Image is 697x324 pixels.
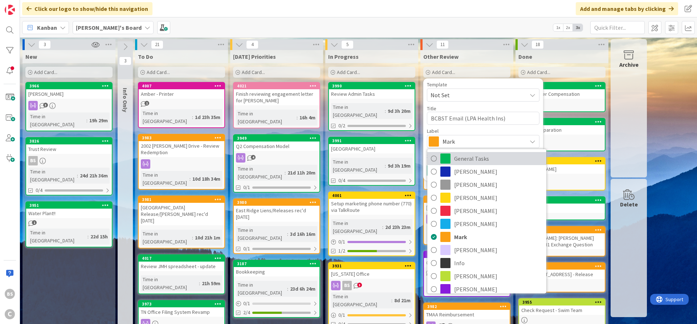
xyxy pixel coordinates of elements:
div: 3959 [522,198,605,203]
div: 9d 3h 20m [386,107,412,115]
div: [GEOGRAPHIC_DATA] [329,144,415,153]
div: 4013 [519,158,605,164]
img: Visit kanbanzone.com [5,5,15,15]
div: 4013[PERSON_NAME] [519,158,605,174]
span: 3x [573,24,583,31]
div: Time in [GEOGRAPHIC_DATA] [426,226,477,242]
span: New [25,53,37,60]
span: 18 [531,40,544,49]
div: 9d 3h 19m [386,162,412,170]
div: 3989 [522,83,605,89]
div: 3949 [237,136,319,141]
a: 4013[PERSON_NAME] [518,157,606,190]
div: 3951 [29,203,112,208]
div: Time in [GEOGRAPHIC_DATA] [426,278,477,294]
span: : [285,169,286,177]
div: 24d 21h 36m [78,172,110,180]
div: 39832002 [PERSON_NAME] Drive - Review Redemption [139,135,224,157]
div: 4021 [234,83,319,89]
a: 3991[GEOGRAPHIC_DATA]Time in [GEOGRAPHIC_DATA]:9d 3h 19m0/4 [328,137,415,186]
div: Bookkeeping [234,267,319,276]
div: Q2 Compensation Model [234,142,319,151]
div: ER - [STREET_ADDRESS] - Release [519,270,605,279]
span: 11 [436,40,449,49]
div: 3955 [522,300,605,305]
span: : [86,116,87,124]
span: 5 [341,40,354,49]
div: 3992 [519,263,605,270]
a: [PERSON_NAME] [427,270,546,283]
span: 1/2 [338,247,345,255]
div: 10d 18h 34m [191,175,222,183]
div: 4017 [142,256,224,261]
div: 23d 6h 24m [288,285,317,293]
span: Not Set [431,90,521,100]
a: 39832002 [PERSON_NAME] Drive - Review RedemptionTime in [GEOGRAPHIC_DATA]:10d 18h 34m [138,134,225,190]
a: 3992ER - [STREET_ADDRESS] - Release [518,262,606,292]
div: July Partner Compensation [519,89,605,99]
div: 3966[PERSON_NAME] [26,83,112,99]
div: Time in [GEOGRAPHIC_DATA] [28,112,86,128]
div: TMAA Reimbursement [424,310,510,319]
div: Time in [GEOGRAPHIC_DATA] [331,219,382,235]
div: Time in [GEOGRAPHIC_DATA] [331,158,385,174]
div: 3d 16h 16m [288,230,317,238]
div: 3826Trust Review [26,138,112,154]
a: 3981[GEOGRAPHIC_DATA] Release/[PERSON_NAME] rec'd [DATE]Time in [GEOGRAPHIC_DATA]:10d 21h 1m [138,196,225,249]
div: 3990 [332,83,415,89]
div: 3980 [237,200,319,205]
span: Add Card... [34,69,57,75]
a: 3959Payroll [518,196,606,220]
div: 21h 59m [200,279,222,287]
div: 3983 [142,135,224,140]
span: In Progress [328,53,359,60]
span: 1 [144,101,149,106]
span: 0/4 [36,186,42,194]
div: 3981 [142,197,224,202]
div: East Ridge Liens/Releases rec'd [DATE] [234,206,319,222]
span: 0/4 [338,177,345,184]
a: [PERSON_NAME] [427,204,546,217]
div: 3826 [29,139,112,144]
div: 3998 [522,227,605,233]
textarea: BCBST Email (LPA Health Ins) [427,112,539,125]
span: Kanban [37,23,57,32]
a: General Tasks [427,152,546,165]
a: [PERSON_NAME] [427,178,546,191]
span: Add Card... [432,69,455,75]
a: 4002Clio Calendar PermissionsTime in [GEOGRAPHIC_DATA]:1d 23h 38m [423,251,510,297]
div: 3824 [519,119,605,125]
span: Template [427,82,447,87]
span: : [385,107,386,115]
a: [PERSON_NAME] [427,283,546,296]
div: 3951Water Plant!! [26,202,112,218]
div: 21d 11h 20m [286,169,317,177]
div: [PERSON_NAME] - New 1031 Exchange [424,203,510,212]
div: Setup marketing phone number (770) via TalkRoute [329,199,415,215]
span: Info [454,258,543,268]
div: 3981[GEOGRAPHIC_DATA] Release/[PERSON_NAME] rec'd [DATE] [139,196,224,225]
div: 4001 [332,193,415,198]
span: Done [518,53,532,60]
div: 4017Review JMH spreadsheet - update [139,255,224,271]
div: 3966 [26,83,112,89]
div: 3966 [29,83,112,89]
span: Other Review [423,53,458,60]
div: 3187 [237,261,319,266]
div: 0/1 [234,299,319,308]
div: C [5,309,15,319]
span: : [287,230,288,238]
span: 2x [563,24,573,31]
a: Mark [427,230,546,243]
span: 3 [357,283,362,287]
span: : [287,285,288,293]
span: : [385,162,386,170]
span: : [297,114,298,122]
div: 3931 [329,263,415,269]
div: 3991 [332,138,415,143]
span: Info Only [122,88,129,112]
span: : [77,172,78,180]
div: Review Admin Tasks [329,89,415,99]
div: 3990 [329,83,415,89]
span: [PERSON_NAME] [454,271,543,282]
